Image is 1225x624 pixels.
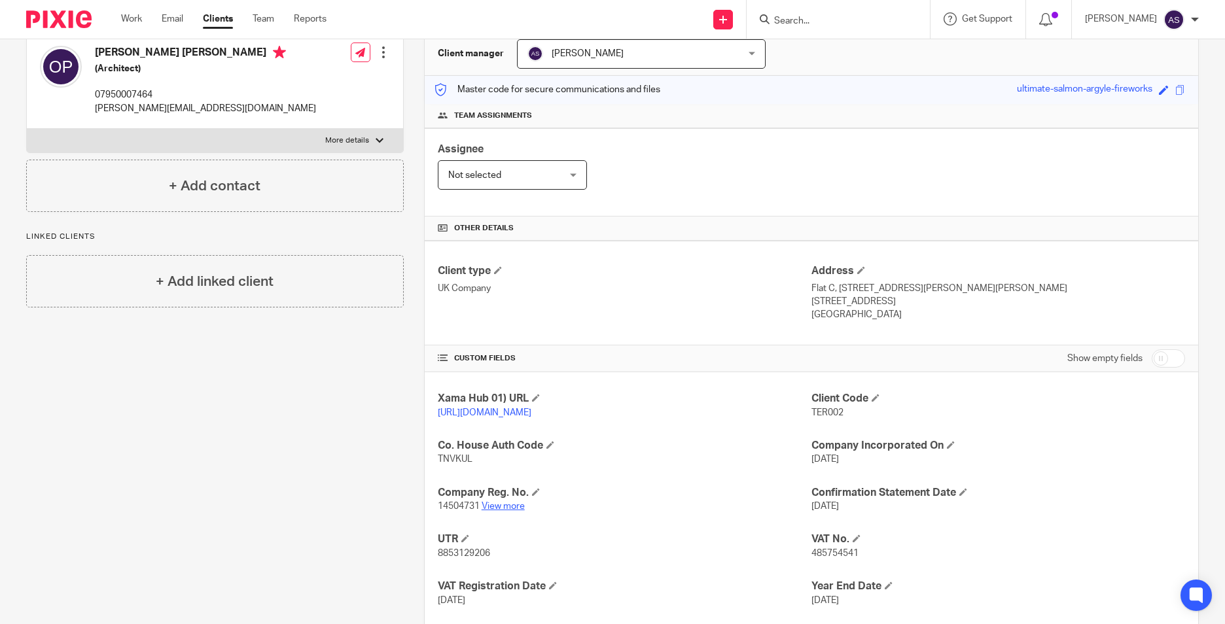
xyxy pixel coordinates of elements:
[448,171,501,180] span: Not selected
[454,223,514,234] span: Other details
[1085,12,1157,26] p: [PERSON_NAME]
[95,88,316,101] p: 07950007464
[438,532,811,546] h4: UTR
[169,176,260,196] h4: + Add contact
[552,49,624,58] span: [PERSON_NAME]
[95,102,316,115] p: [PERSON_NAME][EMAIL_ADDRESS][DOMAIN_NAME]
[95,46,316,62] h4: [PERSON_NAME] [PERSON_NAME]
[811,282,1185,295] p: Flat C, [STREET_ADDRESS][PERSON_NAME][PERSON_NAME]
[527,46,543,61] img: svg%3E
[26,10,92,28] img: Pixie
[438,596,465,605] span: [DATE]
[438,455,472,464] span: TNVKUL
[811,580,1185,593] h4: Year End Date
[438,282,811,295] p: UK Company
[438,486,811,500] h4: Company Reg. No.
[811,549,859,558] span: 485754541
[203,12,233,26] a: Clients
[811,408,843,417] span: TER002
[962,14,1012,24] span: Get Support
[811,532,1185,546] h4: VAT No.
[1163,9,1184,30] img: svg%3E
[811,295,1185,308] p: [STREET_ADDRESS]
[294,12,327,26] a: Reports
[253,12,274,26] a: Team
[438,408,531,417] a: [URL][DOMAIN_NAME]
[438,353,811,364] h4: CUSTOM FIELDS
[325,135,369,146] p: More details
[454,111,532,121] span: Team assignments
[40,46,82,88] img: svg%3E
[811,308,1185,321] p: [GEOGRAPHIC_DATA]
[95,62,316,75] h5: (Architect)
[482,502,525,511] a: View more
[438,47,504,60] h3: Client manager
[1017,82,1152,97] div: ultimate-salmon-argyle-fireworks
[811,264,1185,278] h4: Address
[273,46,286,59] i: Primary
[438,392,811,406] h4: Xama Hub 01) URL
[162,12,183,26] a: Email
[811,486,1185,500] h4: Confirmation Statement Date
[811,439,1185,453] h4: Company Incorporated On
[438,580,811,593] h4: VAT Registration Date
[438,144,484,154] span: Assignee
[435,83,660,96] p: Master code for secure communications and files
[811,502,839,511] span: [DATE]
[438,439,811,453] h4: Co. House Auth Code
[811,455,839,464] span: [DATE]
[811,596,839,605] span: [DATE]
[26,232,404,242] p: Linked clients
[156,271,274,292] h4: + Add linked client
[773,16,891,27] input: Search
[121,12,142,26] a: Work
[811,392,1185,406] h4: Client Code
[438,264,811,278] h4: Client type
[438,502,480,511] span: 14504731
[438,549,490,558] span: 8853129206
[1067,352,1143,365] label: Show empty fields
